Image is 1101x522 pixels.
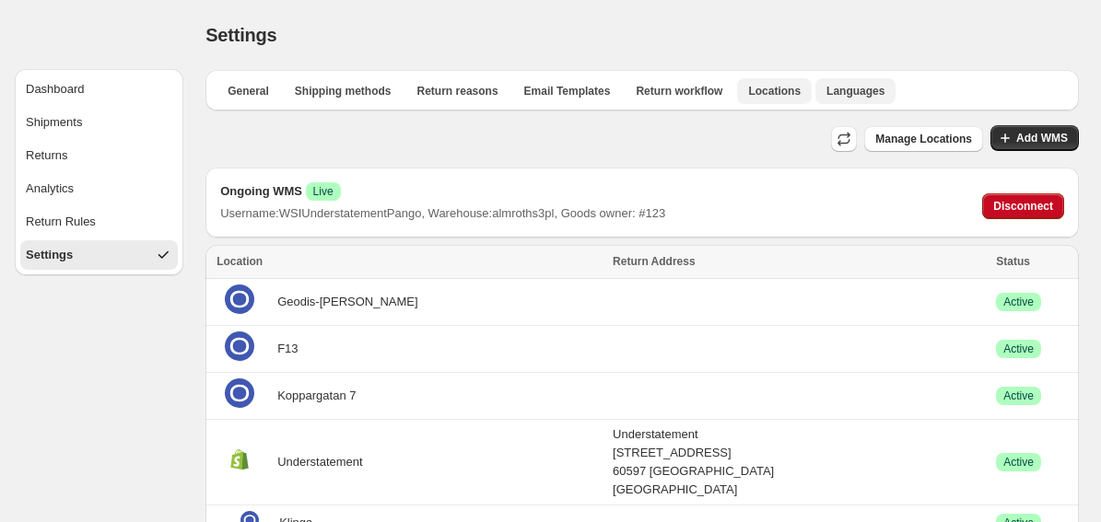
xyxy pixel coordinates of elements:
[524,84,611,99] span: Email Templates
[748,84,801,99] span: Locations
[217,284,602,319] div: Geodis-[PERSON_NAME]
[20,240,178,270] button: Settings
[26,80,85,99] div: Dashboard
[26,146,68,165] div: Returns
[613,425,985,499] div: Understatement [STREET_ADDRESS] 60597 [GEOGRAPHIC_DATA] [GEOGRAPHIC_DATA]
[205,25,276,45] span: Settings
[1003,455,1034,470] span: Active
[217,331,602,366] div: F13
[26,213,96,231] div: Return Rules
[1003,342,1034,356] span: Active
[220,182,665,201] h2: Ongoing WMS
[20,75,178,104] button: Dashboard
[225,445,254,474] img: Managed location
[217,378,602,413] div: Koppargatan 7
[20,141,178,170] button: Returns
[993,199,1053,214] span: Disconnect
[990,125,1079,151] button: Add WMS
[417,84,498,99] span: Return reasons
[1003,295,1034,309] span: Active
[826,84,884,99] span: Languages
[20,207,178,237] button: Return Rules
[295,84,392,99] span: Shipping methods
[996,255,1030,268] span: Status
[26,113,82,132] div: Shipments
[225,378,254,408] img: Managed location
[217,255,263,268] span: Location
[313,184,334,199] span: Live
[864,126,983,152] button: Manage Locations
[1003,389,1034,403] span: Active
[982,193,1064,219] button: Disconnect
[220,204,665,223] div: Username: WSIUnderstatementPango , Warehouse: almroths3pl , Goods owner: # 123
[225,284,254,314] img: Managed location
[875,132,972,146] span: Manage Locations
[1016,131,1068,145] span: Add WMS
[20,174,178,203] button: Analytics
[613,255,696,268] span: Return Address
[26,246,73,264] div: Settings
[20,108,178,137] button: Shipments
[26,180,74,198] div: Analytics
[636,84,722,99] span: Return workflow
[228,84,269,99] span: General
[217,445,602,480] div: Understatement
[225,331,254,361] img: Managed location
